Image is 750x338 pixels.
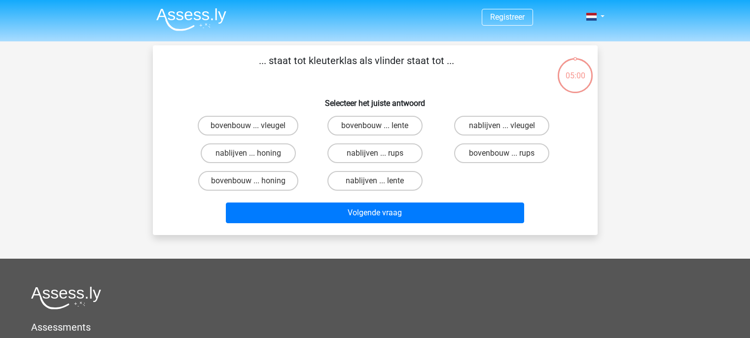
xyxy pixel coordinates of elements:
p: ... staat tot kleuterklas als vlinder staat tot ... [169,53,545,83]
label: bovenbouw ... rups [454,143,549,163]
button: Volgende vraag [226,203,524,223]
h5: Assessments [31,321,719,333]
label: bovenbouw ... vleugel [198,116,298,135]
label: bovenbouw ... honing [198,171,298,191]
h6: Selecteer het juiste antwoord [169,91,582,108]
label: nablijven ... rups [327,143,423,163]
img: Assessly logo [31,286,101,309]
img: Assessly [156,8,226,31]
div: 05:00 [557,57,594,82]
label: nablijven ... lente [327,171,423,191]
label: bovenbouw ... lente [327,116,423,135]
a: Registreer [490,12,525,22]
label: nablijven ... honing [201,143,296,163]
label: nablijven ... vleugel [454,116,549,135]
